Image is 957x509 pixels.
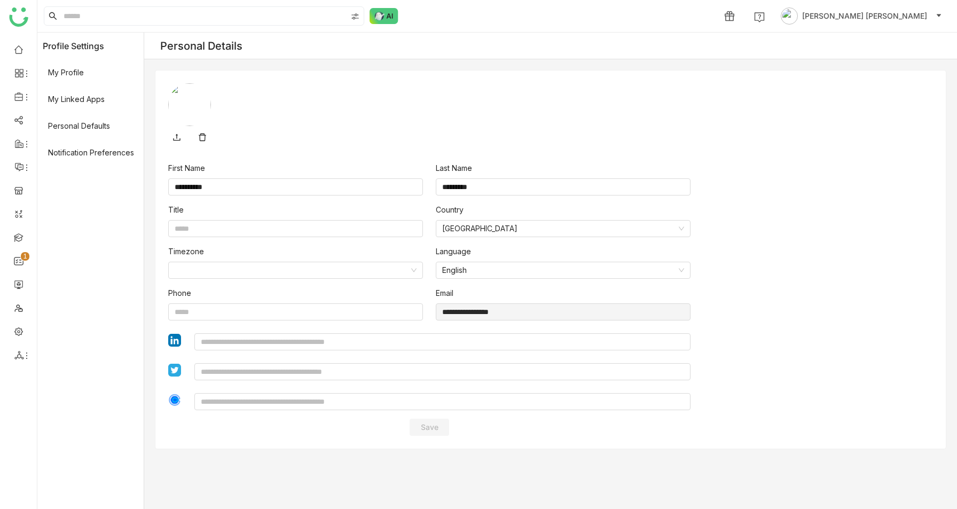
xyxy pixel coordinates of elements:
span: Personal Defaults [37,113,144,139]
img: search-type.svg [351,12,359,21]
label: Language [436,246,471,257]
img: twitter1.svg [168,364,181,377]
button: [PERSON_NAME] [PERSON_NAME] [779,7,944,25]
label: First Name [168,162,205,174]
label: Country [436,204,464,216]
nz-badge-sup: 1 [21,252,29,261]
img: avatar [781,7,798,25]
header: Profile Settings [37,33,144,59]
label: Last Name [436,162,472,174]
label: Timezone [168,246,204,257]
span: My Linked Apps [37,86,144,113]
nz-select-item: United States [442,221,684,237]
img: calendly.svg [168,394,181,406]
button: Save [410,419,449,436]
label: Email [436,287,453,299]
label: Title [168,204,184,216]
span: Notification Preferences [37,139,144,166]
img: ask-buddy-normal.svg [370,8,398,24]
label: Phone [168,287,191,299]
img: logo [9,7,28,27]
div: Personal Details [160,40,242,52]
img: linkedin1.svg [168,334,181,347]
img: 684a9b57de261c4b36a3d29f [168,83,211,126]
img: help.svg [754,12,765,22]
p: 1 [23,251,27,262]
span: [PERSON_NAME] [PERSON_NAME] [802,10,927,22]
span: My Profile [37,59,144,86]
nz-select-item: English [442,262,684,278]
